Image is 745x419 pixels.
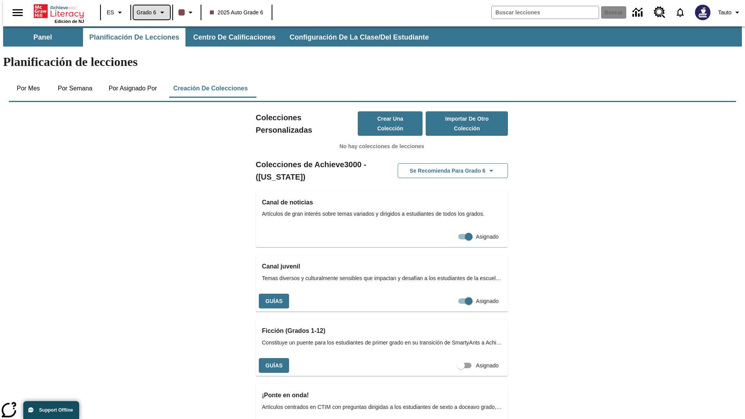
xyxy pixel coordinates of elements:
[256,158,382,183] h2: Colecciones de Achieve3000 - ([US_STATE])
[6,1,29,24] button: Abrir el menú lateral
[262,274,502,282] span: Temas diversos y culturalmente sensibles que impactan y desafían a los estudiantes de la escuela ...
[210,9,263,17] span: 2025 Auto Grade 6
[259,294,289,309] button: Guías
[649,2,670,23] a: Centro de recursos, Se abrirá en una pestaña nueva.
[476,233,499,241] span: Asignado
[289,33,429,42] span: Configuración de la clase/del estudiante
[476,297,499,305] span: Asignado
[695,5,710,20] img: Avatar
[137,9,156,17] span: Grado 6
[33,33,52,42] span: Panel
[259,358,289,373] button: Guías
[187,28,282,47] button: Centro de calificaciones
[262,261,502,272] h3: Canal juvenil
[283,28,435,47] button: Configuración de la clase/del estudiante
[3,28,436,47] div: Subbarra de navegación
[398,163,508,178] button: Se recomienda para Grado 6
[102,79,163,98] button: Por asignado por
[34,3,84,24] div: Portada
[262,339,502,347] span: Constituye un puente para los estudiantes de primer grado en su transición de SmartyAnts a Achiev...
[426,111,508,136] button: Importar de otro Colección
[256,111,358,136] h2: Colecciones Personalizadas
[628,2,649,23] a: Centro de información
[9,79,48,98] button: Por mes
[262,326,502,336] h3: Ficción (Grados 1-12)
[193,33,275,42] span: Centro de calificaciones
[3,26,742,47] div: Subbarra de navegación
[262,210,502,218] span: Artículos de gran interés sobre temas variados y dirigidos a estudiantes de todos los grados.
[358,111,423,136] button: Crear una colección
[718,9,731,17] span: Tauto
[34,3,84,19] a: Portada
[476,362,499,370] span: Asignado
[3,55,742,69] h1: Planificación de lecciones
[262,197,502,208] h3: Canal de noticias
[670,2,690,23] a: Notificaciones
[175,5,198,19] button: El color de la clase es café oscuro. Cambiar el color de la clase.
[103,5,128,19] button: Lenguaje: ES, Selecciona un idioma
[492,6,599,19] input: Buscar campo
[52,79,99,98] button: Por semana
[4,28,81,47] button: Panel
[262,390,502,401] h3: ¡Ponte en onda!
[133,5,170,19] button: Grado: Grado 6, Elige un grado
[262,403,502,411] span: Artículos centrados en CTIM con preguntas dirigidas a los estudiantes de sexto a doceavo grado, q...
[256,142,508,151] p: No hay colecciones de lecciones
[107,9,114,17] span: ES
[55,19,84,24] span: Edición de NJ
[89,33,179,42] span: Planificación de lecciones
[39,407,73,413] span: Support Offline
[167,79,254,98] button: Creación de colecciones
[83,28,185,47] button: Planificación de lecciones
[715,5,745,19] button: Perfil/Configuración
[23,401,79,419] button: Support Offline
[690,2,715,23] button: Escoja un nuevo avatar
